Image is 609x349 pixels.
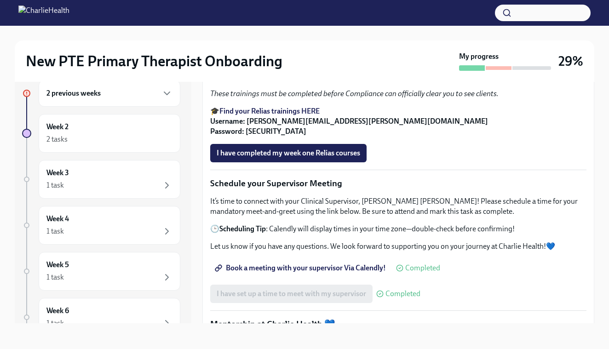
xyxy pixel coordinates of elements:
div: 1 task [46,180,64,190]
h6: Week 3 [46,168,69,178]
span: Completed [405,264,440,272]
h6: Week 2 [46,122,69,132]
h2: New PTE Primary Therapist Onboarding [26,52,282,70]
span: I have completed my week one Relias courses [217,149,360,158]
div: 2 tasks [46,134,68,144]
h6: Week 4 [46,214,69,224]
h3: 29% [558,53,583,69]
button: I have completed my week one Relias courses [210,144,367,162]
a: Week 22 tasks [22,114,180,153]
a: Book a meeting with your supervisor Via Calendly! [210,259,392,277]
a: Week 41 task [22,206,180,245]
h6: 2 previous weeks [46,88,101,98]
img: CharlieHealth [18,6,69,20]
h6: Week 5 [46,260,69,270]
div: 1 task [46,318,64,328]
a: Find your Relias trainings HERE [219,107,320,115]
strong: Scheduling Tip [219,224,266,233]
p: Mentorship at Charlie Health 💙 [210,318,586,330]
p: Schedule your Supervisor Meeting [210,177,586,189]
div: 1 task [46,226,64,236]
em: These trainings must be completed before Compliance can officially clear you to see clients. [210,89,499,98]
strong: Username: [PERSON_NAME][EMAIL_ADDRESS][PERSON_NAME][DOMAIN_NAME] Password: [SECURITY_DATA] [210,117,488,136]
a: Week 31 task [22,160,180,199]
span: Completed [385,290,420,298]
h6: Week 6 [46,306,69,316]
p: 🎓 [210,106,586,137]
div: 1 task [46,272,64,282]
p: 🕒 : Calendly will display times in your time zone—double-check before confirming! [210,224,586,234]
div: 2 previous weeks [39,80,180,107]
p: It’s time to connect with your Clinical Supervisor, [PERSON_NAME] [PERSON_NAME]! Please schedule ... [210,196,586,217]
p: Let us know if you have any questions. We look forward to supporting you on your journey at Charl... [210,241,586,252]
strong: My progress [459,51,499,62]
a: Week 51 task [22,252,180,291]
a: Week 61 task [22,298,180,337]
span: Book a meeting with your supervisor Via Calendly! [217,263,386,273]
